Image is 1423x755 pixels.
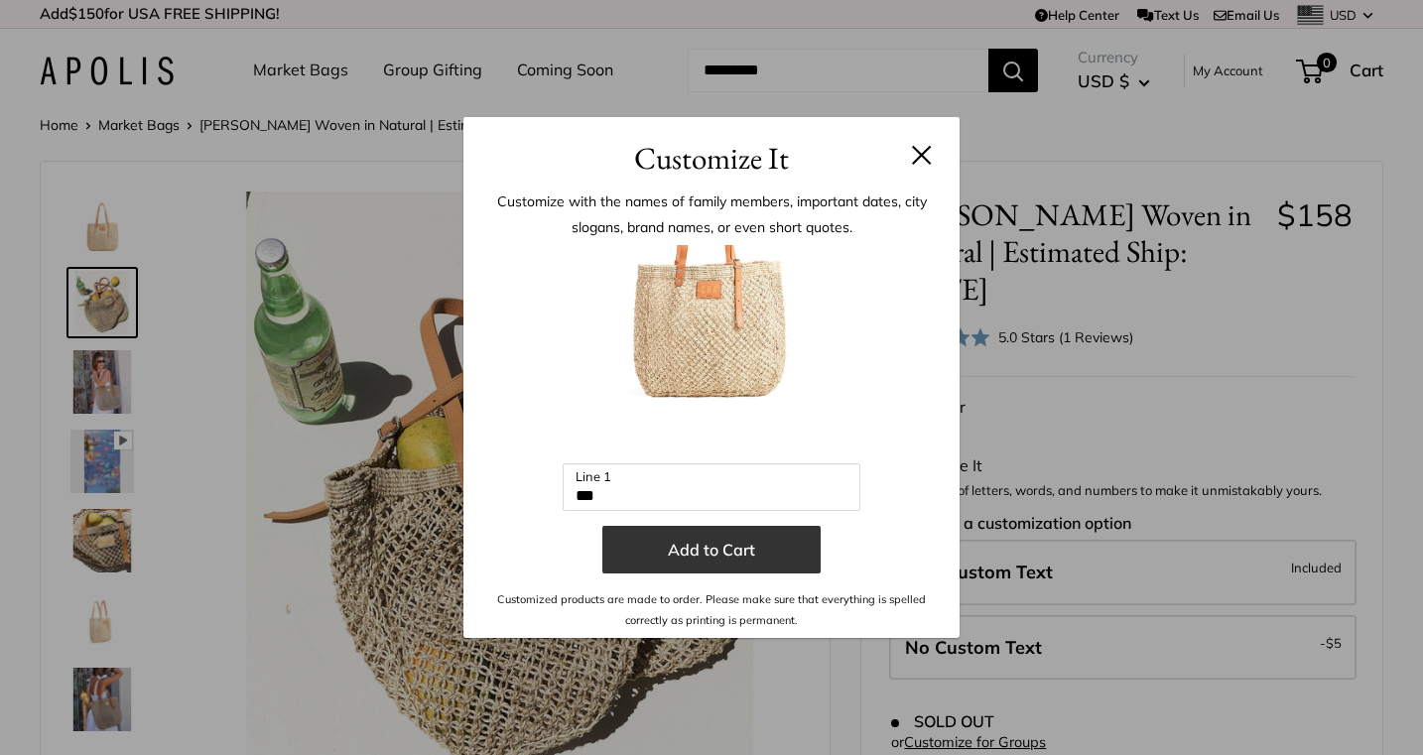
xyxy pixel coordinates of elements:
[493,589,930,630] p: Customized products are made to order. Please make sure that everything is spelled correctly as p...
[602,245,821,463] img: customizer-prod
[493,189,930,240] p: Customize with the names of family members, important dates, city slogans, brand names, or even s...
[602,526,821,573] button: Add to Cart
[16,680,212,739] iframe: Sign Up via Text for Offers
[493,135,930,182] h3: Customize It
